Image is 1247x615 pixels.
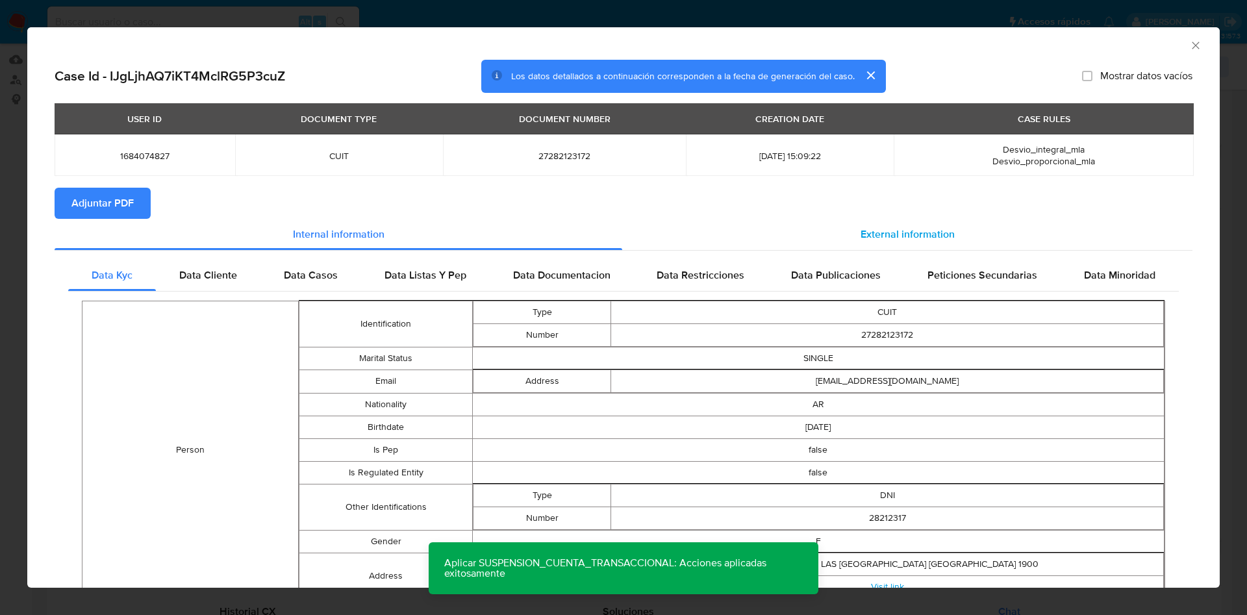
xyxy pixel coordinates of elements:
[611,553,1164,575] td: 154 0 LOS HORNOS LAS [GEOGRAPHIC_DATA] [GEOGRAPHIC_DATA] 1900
[861,227,955,242] span: External information
[299,347,472,370] td: Marital Status
[68,260,1179,291] div: Detailed internal info
[55,68,285,84] h2: Case Id - IJgLjhAQ7iKT4MclRG5P3cuZ
[472,347,1164,370] td: SINGLE
[1189,39,1201,51] button: Cerrar ventana
[473,507,611,529] td: Number
[1010,108,1078,130] div: CASE RULES
[473,370,611,392] td: Address
[791,268,881,282] span: Data Publicaciones
[27,27,1220,588] div: closure-recommendation-modal
[473,301,611,323] td: Type
[299,393,472,416] td: Nationality
[82,301,299,599] td: Person
[284,268,338,282] span: Data Casos
[1082,71,1092,81] input: Mostrar datos vacíos
[473,484,611,507] td: Type
[92,268,132,282] span: Data Kyc
[472,416,1164,438] td: [DATE]
[1100,69,1192,82] span: Mostrar datos vacíos
[1084,268,1155,282] span: Data Minoridad
[70,150,220,162] span: 1684074827
[748,108,832,130] div: CREATION DATE
[927,268,1037,282] span: Peticiones Secundarias
[855,60,886,91] button: cerrar
[611,370,1164,392] td: [EMAIL_ADDRESS][DOMAIN_NAME]
[611,301,1164,323] td: CUIT
[55,219,1192,250] div: Detailed info
[472,461,1164,484] td: false
[120,108,170,130] div: USER ID
[71,189,134,218] span: Adjuntar PDF
[251,150,427,162] span: CUIT
[611,507,1164,529] td: 28212317
[472,438,1164,461] td: false
[299,370,472,393] td: Email
[473,575,611,598] td: Gmaps Link
[513,268,611,282] span: Data Documentacion
[299,416,472,438] td: Birthdate
[657,268,744,282] span: Data Restricciones
[472,393,1164,416] td: AR
[293,227,384,242] span: Internal information
[473,323,611,346] td: Number
[511,108,618,130] div: DOCUMENT NUMBER
[473,553,611,575] td: Full Address
[511,69,855,82] span: Los datos detallados a continuación corresponden a la fecha de generación del caso.
[299,484,472,530] td: Other Identifications
[179,268,237,282] span: Data Cliente
[1003,143,1085,156] span: Desvio_integral_mla
[611,484,1164,507] td: DNI
[299,461,472,484] td: Is Regulated Entity
[293,108,384,130] div: DOCUMENT TYPE
[472,530,1164,553] td: F
[701,150,878,162] span: [DATE] 15:09:22
[992,155,1095,168] span: Desvio_proporcional_mla
[299,553,472,599] td: Address
[611,323,1164,346] td: 27282123172
[299,301,472,347] td: Identification
[384,268,466,282] span: Data Listas Y Pep
[871,580,904,593] a: Visit link
[459,150,670,162] span: 27282123172
[299,438,472,461] td: Is Pep
[299,530,472,553] td: Gender
[55,188,151,219] button: Adjuntar PDF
